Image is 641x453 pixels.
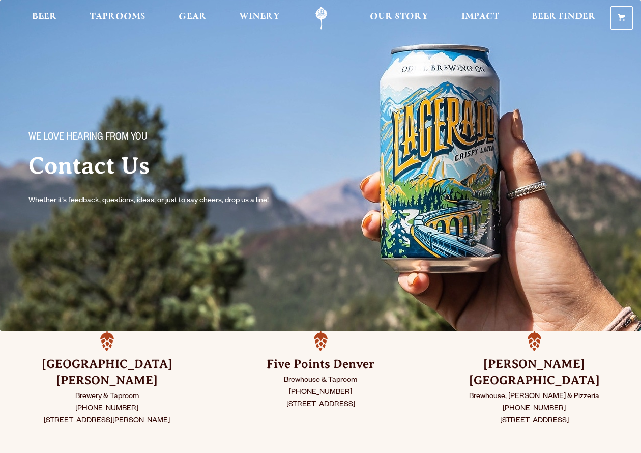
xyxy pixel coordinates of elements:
[525,7,602,30] a: Beer Finder
[239,13,280,21] span: Winery
[455,7,506,30] a: Impact
[453,356,616,389] h3: [PERSON_NAME] [GEOGRAPHIC_DATA]
[25,7,64,30] a: Beer
[32,13,57,21] span: Beer
[25,356,188,389] h3: [GEOGRAPHIC_DATA][PERSON_NAME]
[172,7,213,30] a: Gear
[83,7,152,30] a: Taprooms
[28,195,289,207] p: Whether it’s feedback, questions, ideas, or just to say cheers, drop us a line!
[239,375,402,411] p: Brewhouse & Taproom [PHONE_NUMBER] [STREET_ADDRESS]
[461,13,499,21] span: Impact
[363,7,435,30] a: Our Story
[302,7,340,30] a: Odell Home
[453,391,616,428] p: Brewhouse, [PERSON_NAME] & Pizzeria [PHONE_NUMBER] [STREET_ADDRESS]
[179,13,207,21] span: Gear
[28,153,346,179] h2: Contact Us
[25,391,188,428] p: Brewery & Taproom [PHONE_NUMBER] [STREET_ADDRESS][PERSON_NAME]
[532,13,596,21] span: Beer Finder
[232,7,286,30] a: Winery
[370,13,428,21] span: Our Story
[90,13,145,21] span: Taprooms
[28,132,148,145] span: We love hearing from you
[239,356,402,373] h3: Five Points Denver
